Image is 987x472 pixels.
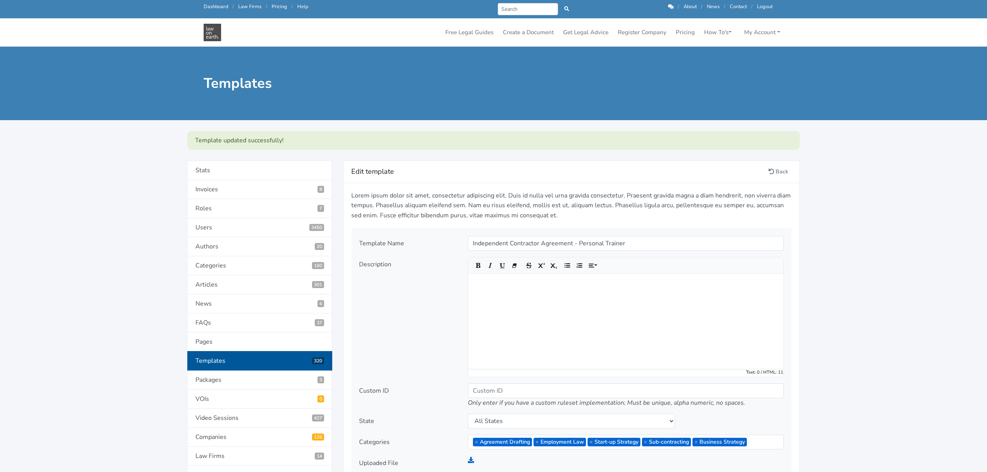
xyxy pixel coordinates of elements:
[694,438,698,446] span: ×
[187,161,332,180] a: Stats
[312,357,324,364] span: 320
[615,25,670,40] a: Register Company
[692,438,747,446] li: Business Strategy
[573,259,586,271] button: Ordered list (CTRL+SHIFT+NUM8)
[351,191,792,221] p: Lorem ipsum dolor sit amet, consectetur adipiscing elit. Duis id nulla vel urna gravida consectet...
[312,281,324,288] span: 301
[187,371,332,390] a: Packages3
[673,25,698,40] a: Pricing
[204,3,228,10] a: Dashboard
[535,259,547,271] button: Superscript
[560,25,612,40] a: Get Legal Advice
[468,236,784,251] input: Name
[187,390,332,409] a: VOIs0
[508,259,521,271] button: Remove Font Style (CTRL+\)
[187,294,332,313] a: News
[315,319,324,326] span: 37
[730,3,747,10] a: Contact
[523,259,535,271] button: Strikethrough (CTRL+SHIFT+S)
[589,438,593,446] span: ×
[757,3,773,10] a: Logout
[678,3,679,10] span: /
[588,438,640,446] li: Start-up Strategy
[187,428,332,447] a: Companies126
[315,453,324,460] span: Law Firms
[187,237,332,256] a: Authors20
[741,25,783,40] a: My Account
[475,438,478,446] span: ×
[473,438,532,446] li: Agreement Drafting
[187,447,332,466] a: Law Firms14
[187,256,332,275] a: Categories160
[534,438,586,446] li: Employment Law
[561,259,574,271] button: Unordered list (CTRL+SHIFT+NUM7)
[746,369,783,376] small: Text: 0 / HTML: 11
[472,259,485,271] button: Bold (CTRL+B)
[317,395,324,402] span: Pending VOIs
[272,3,287,10] a: Pricing
[312,434,324,441] span: Registered Companies
[644,438,647,446] span: ×
[547,259,559,271] button: Subscript
[317,376,324,383] span: 3
[354,435,462,449] div: Categories
[684,3,697,10] a: About
[187,313,332,332] a: FAQs
[312,414,324,421] span: Video Sessions
[354,456,462,470] div: Uploaded File
[354,257,462,377] div: Description
[187,131,800,150] div: Template updated successfully!
[309,224,324,231] span: 3450
[351,166,765,178] h4: Edit template
[187,409,332,428] a: Video Sessions427
[187,180,332,199] a: Invoices8
[354,236,462,251] div: Template Name
[751,3,753,10] span: /
[266,3,267,10] span: /
[468,399,745,407] em: Only enter if you have a custom ruleset implementation; Must be unique, alpha numeric, no spaces.
[498,3,558,15] input: Search
[187,332,332,351] a: Pages
[187,218,332,237] a: Users3450
[291,3,293,10] span: /
[317,300,324,307] span: 6
[187,275,332,294] a: Articles
[187,351,332,371] a: Templates
[765,166,792,178] a: Back
[297,3,308,10] a: Help
[312,262,324,269] span: 160
[484,259,497,271] button: Italic (CTRL+I)
[317,186,324,193] span: 8
[204,75,488,92] h1: Templates
[354,414,462,428] div: State
[315,243,324,250] span: 20
[187,199,332,218] a: Roles7
[701,3,703,10] span: /
[500,25,557,40] a: Create a Document
[232,3,234,10] span: /
[496,259,509,271] button: Underline (CTRL+U)
[535,438,539,446] span: ×
[468,383,784,398] input: Custom ID
[317,205,324,212] span: 7
[238,3,262,10] a: Law Firms
[442,25,497,40] a: Free Legal Guides
[701,25,735,40] a: How To's
[585,259,601,271] button: Paragraph
[707,3,720,10] a: News
[354,383,462,407] div: Custom ID
[204,24,221,41] img: Law On Earth
[642,438,691,446] li: Sub-contracting
[724,3,725,10] span: /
